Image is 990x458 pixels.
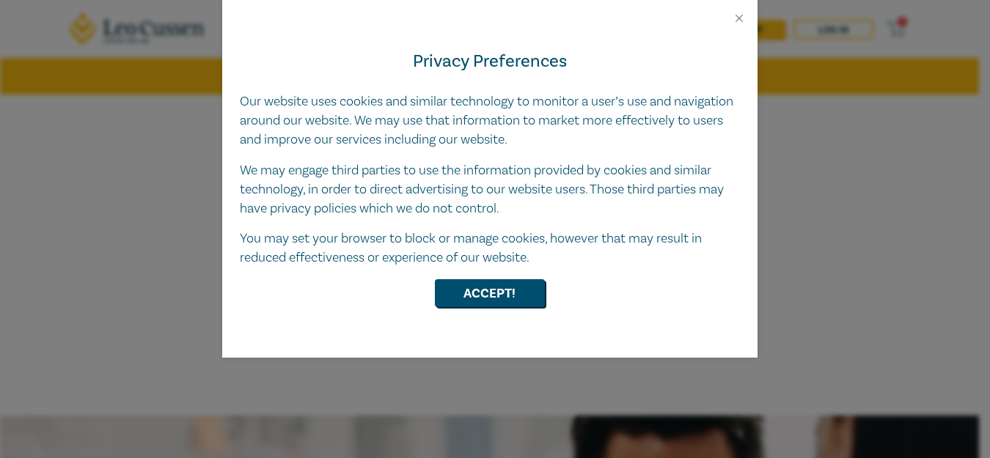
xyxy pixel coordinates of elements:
p: We may engage third parties to use the information provided by cookies and similar technology, in... [240,161,740,218]
p: You may set your browser to block or manage cookies, however that may result in reduced effective... [240,229,740,267]
button: Close [733,12,746,25]
h4: Privacy Preferences [240,48,740,75]
button: Accept! [435,279,545,307]
p: Our website uses cookies and similar technology to monitor a user’s use and navigation around our... [240,92,740,149]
